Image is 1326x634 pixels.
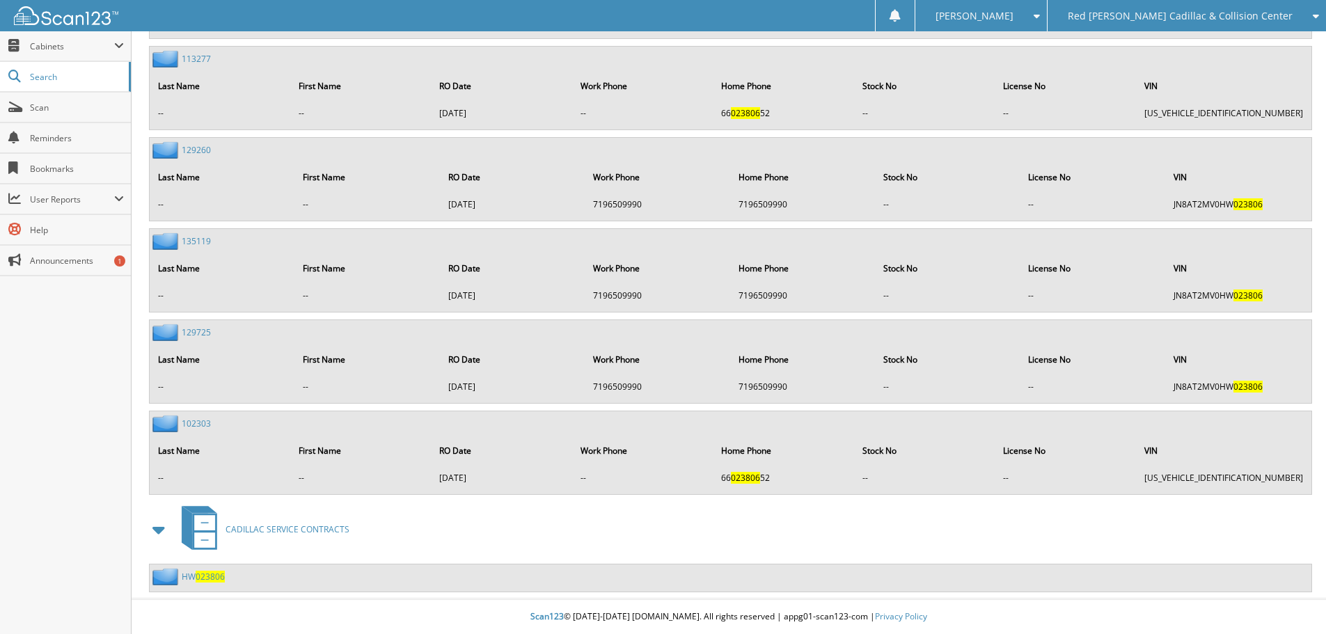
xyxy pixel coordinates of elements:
[574,466,713,489] td: --
[586,375,729,398] td: 7196509990
[996,72,1135,100] th: License No
[30,255,124,267] span: Announcements
[574,436,713,465] th: Work Phone
[1167,345,1310,374] th: VIN
[30,102,124,113] span: Scan
[292,102,431,125] td: --
[876,193,1020,216] td: --
[714,72,855,100] th: Home Phone
[432,102,571,125] td: [DATE]
[432,72,571,100] th: RO Date
[1233,381,1263,393] span: 023806
[876,375,1020,398] td: --
[1137,72,1310,100] th: VIN
[586,193,729,216] td: 7196509990
[1137,436,1310,465] th: VIN
[732,193,875,216] td: 7196509990
[182,418,211,429] a: 102303
[441,254,585,283] th: RO Date
[876,345,1020,374] th: Stock No
[151,436,290,465] th: Last Name
[732,345,875,374] th: Home Phone
[855,436,995,465] th: Stock No
[1167,284,1310,307] td: JN8AT2MV0HW
[936,12,1013,20] span: [PERSON_NAME]
[151,466,290,489] td: --
[182,53,211,65] a: 113277
[296,193,439,216] td: --
[30,163,124,175] span: Bookmarks
[152,324,182,341] img: folder2.png
[1167,163,1310,191] th: VIN
[182,571,225,583] a: HW023806
[151,102,290,125] td: --
[152,415,182,432] img: folder2.png
[732,254,875,283] th: Home Phone
[151,163,294,191] th: Last Name
[151,284,294,307] td: --
[855,102,995,125] td: --
[1167,375,1310,398] td: JN8AT2MV0HW
[714,102,855,125] td: 66 52
[151,254,294,283] th: Last Name
[996,102,1135,125] td: --
[296,254,439,283] th: First Name
[996,466,1135,489] td: --
[30,132,124,144] span: Reminders
[586,345,729,374] th: Work Phone
[732,284,875,307] td: 7196509990
[432,436,571,465] th: RO Date
[114,255,125,267] div: 1
[1021,375,1165,398] td: --
[432,466,571,489] td: [DATE]
[1068,12,1293,20] span: Red [PERSON_NAME] Cadillac & Collision Center
[292,72,431,100] th: First Name
[1256,567,1326,634] iframe: Chat Widget
[855,466,995,489] td: --
[1137,102,1310,125] td: [US_VEHICLE_IDENTIFICATION_NUMBER]
[151,193,294,216] td: --
[182,326,211,338] a: 129725
[296,284,439,307] td: --
[152,232,182,250] img: folder2.png
[182,144,211,156] a: 129260
[530,610,564,622] span: Scan123
[1021,193,1165,216] td: --
[1021,284,1165,307] td: --
[441,375,585,398] td: [DATE]
[30,193,114,205] span: User Reports
[732,375,875,398] td: 7196509990
[182,235,211,247] a: 135119
[30,40,114,52] span: Cabinets
[1233,198,1263,210] span: 023806
[875,610,927,622] a: Privacy Policy
[30,71,122,83] span: Search
[586,284,729,307] td: 7196509990
[1137,466,1310,489] td: [US_VEHICLE_IDENTIFICATION_NUMBER]
[1021,345,1165,374] th: License No
[876,254,1020,283] th: Stock No
[574,72,713,100] th: Work Phone
[732,163,875,191] th: Home Phone
[876,163,1020,191] th: Stock No
[1233,290,1263,301] span: 023806
[152,50,182,68] img: folder2.png
[714,466,855,489] td: 66 52
[876,284,1020,307] td: --
[196,571,225,583] span: 023806
[996,436,1135,465] th: License No
[855,72,995,100] th: Stock No
[714,436,855,465] th: Home Phone
[30,224,124,236] span: Help
[731,472,760,484] span: 023806
[586,163,729,191] th: Work Phone
[1167,254,1310,283] th: VIN
[1167,193,1310,216] td: JN8AT2MV0HW
[441,345,585,374] th: RO Date
[586,254,729,283] th: Work Phone
[132,600,1326,634] div: © [DATE]-[DATE] [DOMAIN_NAME]. All rights reserved | appg01-scan123-com |
[731,107,760,119] span: 023806
[441,193,585,216] td: [DATE]
[14,6,118,25] img: scan123-logo-white.svg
